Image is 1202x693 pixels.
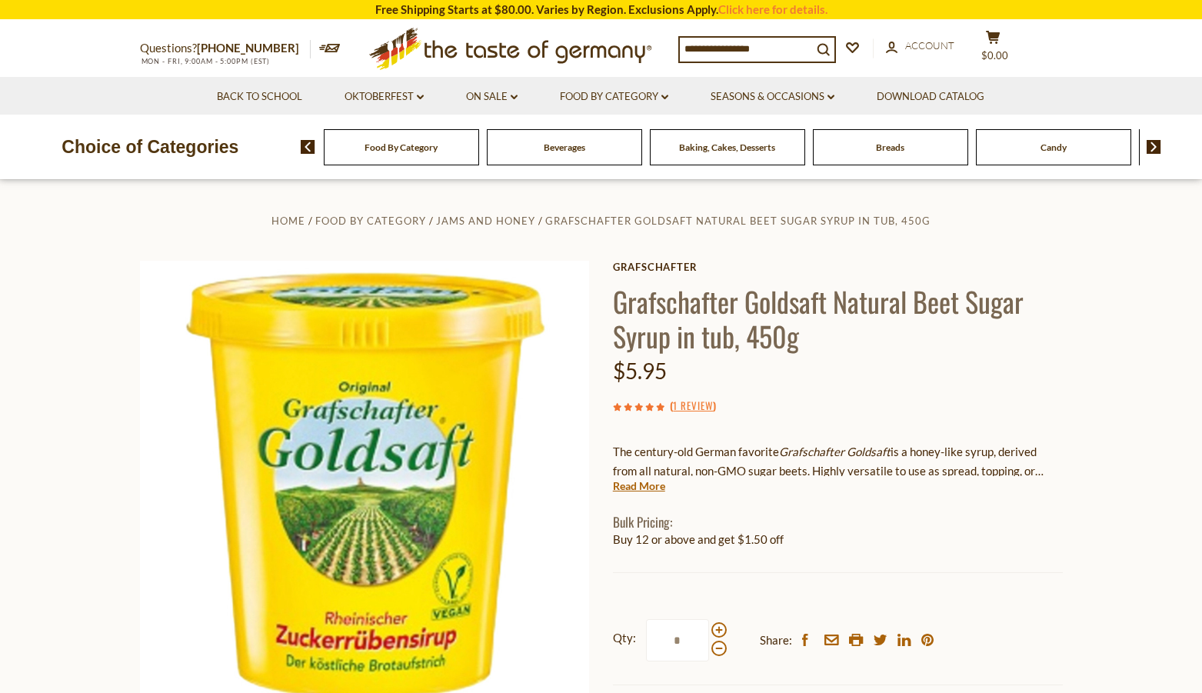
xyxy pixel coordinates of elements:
a: [PHONE_NUMBER] [197,41,299,55]
a: Baking, Cakes, Desserts [679,142,775,153]
a: Home [271,215,305,227]
a: Grafschafter [613,261,1063,273]
a: On Sale [466,88,518,105]
a: Food By Category [365,142,438,153]
strong: Qty: [613,628,636,648]
span: Share: [760,631,792,650]
img: previous arrow [301,140,315,154]
a: Account [886,38,954,55]
li: Buy 12 or above and get $1.50 off [613,530,1063,549]
a: Candy [1041,142,1067,153]
span: Account [905,39,954,52]
span: MON - FRI, 9:00AM - 5:00PM (EST) [140,57,271,65]
input: Qty: [646,619,709,661]
em: Grafschafter Goldsaft [779,445,891,458]
p: The century-old German favorite is a honey-like syrup, derived from all natural, non-GMO sugar be... [613,442,1063,481]
h1: Bulk Pricing: [613,514,1063,530]
a: Read More [613,478,665,494]
a: Jams and Honey [436,215,535,227]
a: Breads [876,142,904,153]
button: $0.00 [971,30,1017,68]
a: Food By Category [315,215,426,227]
a: 1 Review [673,398,713,415]
span: $0.00 [981,49,1008,62]
h1: Grafschafter Goldsaft Natural Beet Sugar Syrup in tub, 450g [613,284,1063,353]
a: Beverages [544,142,585,153]
p: Questions? [140,38,311,58]
span: ( ) [670,398,716,413]
a: Oktoberfest [345,88,424,105]
a: Grafschafter Goldsaft Natural Beet Sugar Syrup in tub, 450g [545,215,931,227]
a: Download Catalog [877,88,984,105]
a: Seasons & Occasions [711,88,834,105]
a: Back to School [217,88,302,105]
a: Food By Category [560,88,668,105]
a: Click here for details. [718,2,827,16]
span: $5.95 [613,358,667,384]
img: next arrow [1147,140,1161,154]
